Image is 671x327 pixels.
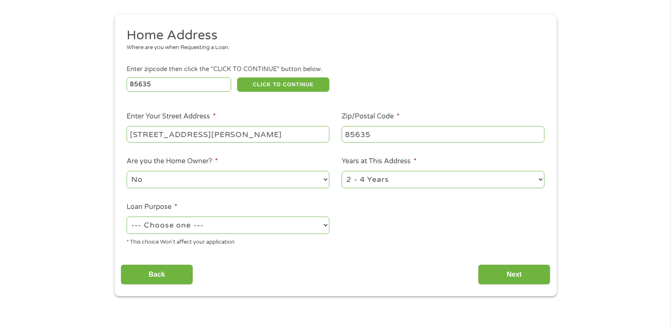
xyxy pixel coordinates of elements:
button: CLICK TO CONTINUE [237,77,329,92]
div: Enter zipcode then click the "CLICK TO CONTINUE" button below. [127,65,544,74]
input: 1 Main Street [127,126,329,142]
input: Next [478,264,550,285]
label: Years at This Address [342,157,417,166]
div: * This choice Won’t affect your application [127,235,329,247]
h2: Home Address [127,27,538,44]
label: Zip/Postal Code [342,112,400,121]
input: Back [121,264,193,285]
div: Where are you when Requesting a Loan. [127,44,538,52]
label: Enter Your Street Address [127,112,216,121]
label: Are you the Home Owner? [127,157,218,166]
label: Loan Purpose [127,203,177,212]
input: Enter Zipcode (e.g 01510) [127,77,231,92]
